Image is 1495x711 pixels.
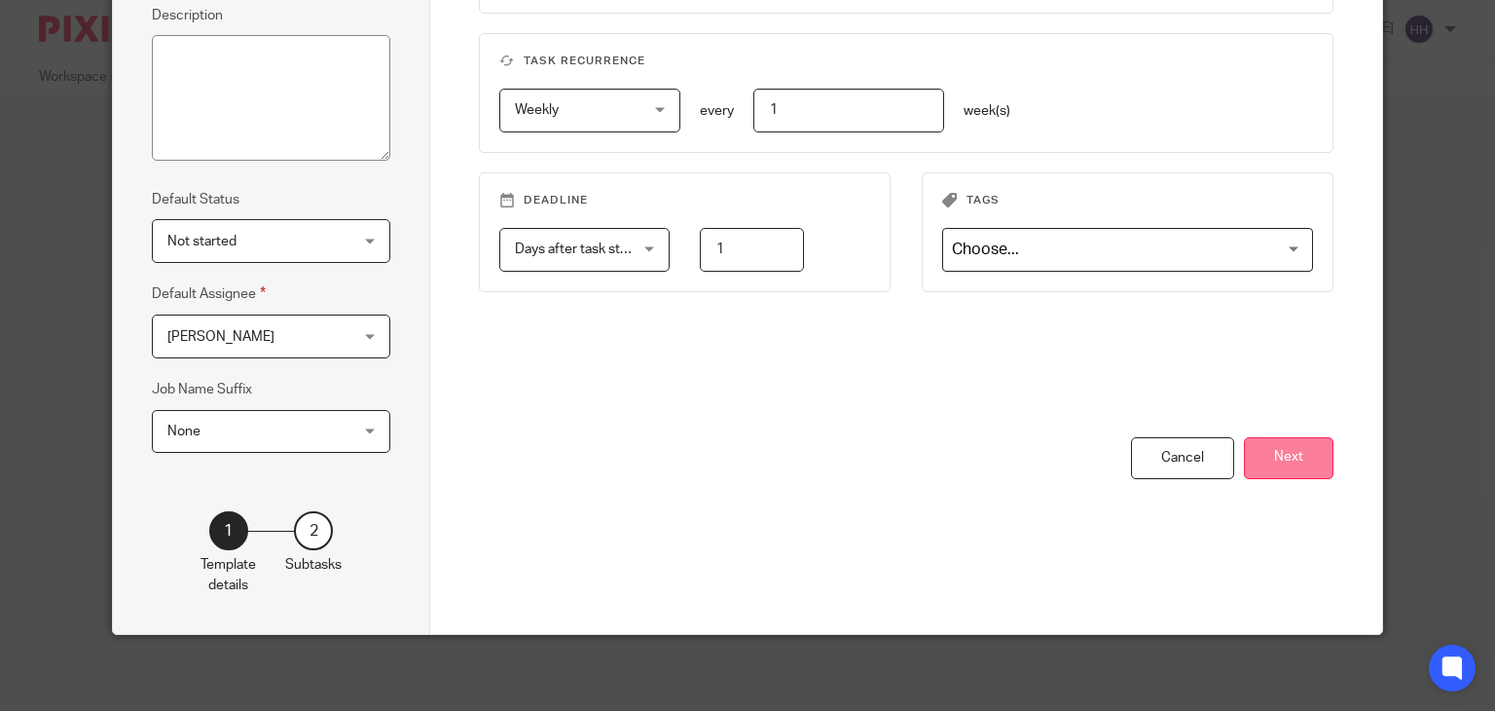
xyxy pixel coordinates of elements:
[1244,437,1333,479] button: Next
[209,511,248,550] div: 1
[167,330,274,344] span: [PERSON_NAME]
[515,103,559,117] span: Weekly
[964,104,1010,118] span: week(s)
[515,243,643,256] span: Days after task starts
[201,555,256,595] p: Template details
[152,6,223,25] label: Description
[167,425,201,438] span: None
[285,555,342,575] p: Subtasks
[167,235,237,248] span: Not started
[942,193,1313,208] h3: Tags
[152,190,239,209] label: Default Status
[152,282,266,305] label: Default Assignee
[499,193,870,208] h3: Deadline
[1131,437,1234,479] div: Cancel
[499,54,1313,69] h3: Task recurrence
[294,511,333,550] div: 2
[152,380,252,399] label: Job Name Suffix
[945,233,1301,267] input: Search for option
[942,228,1313,272] div: Search for option
[700,101,734,121] p: every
